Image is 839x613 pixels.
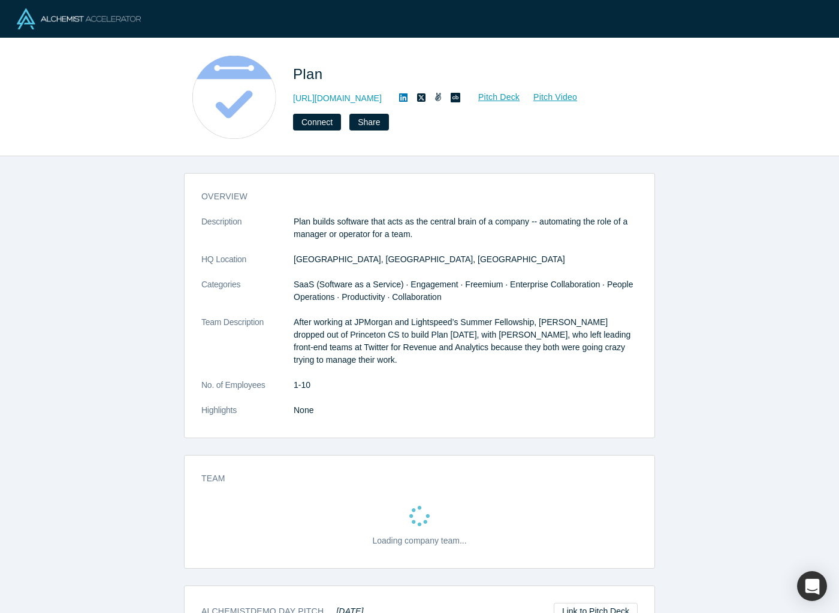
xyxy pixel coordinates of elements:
[349,114,388,131] button: Share
[201,216,294,253] dt: Description
[372,535,466,547] p: Loading company team...
[192,55,276,139] img: Plan's Logo
[293,114,341,131] button: Connect
[201,190,621,203] h3: overview
[294,316,638,366] p: After working at JPMorgan and Lightspeed’s Summer Fellowship, [PERSON_NAME] dropped out of Prince...
[201,278,294,316] dt: Categories
[294,280,633,302] span: SaaS (Software as a Service) · Engagement · Freemium · Enterprise Collaboration · People Operatio...
[201,316,294,379] dt: Team Description
[294,404,638,417] p: None
[465,90,520,104] a: Pitch Deck
[294,253,638,266] dd: [GEOGRAPHIC_DATA], [GEOGRAPHIC_DATA], [GEOGRAPHIC_DATA]
[294,379,638,392] dd: 1-10
[201,404,294,429] dt: Highlights
[293,92,382,105] a: [URL][DOMAIN_NAME]
[201,472,621,485] h3: Team
[17,8,141,29] img: Alchemist Logo
[201,379,294,404] dt: No. of Employees
[293,66,327,82] span: Plan
[201,253,294,278] dt: HQ Location
[294,216,638,241] p: Plan builds software that acts as the central brain of a company -- automating the role of a mana...
[520,90,578,104] a: Pitch Video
